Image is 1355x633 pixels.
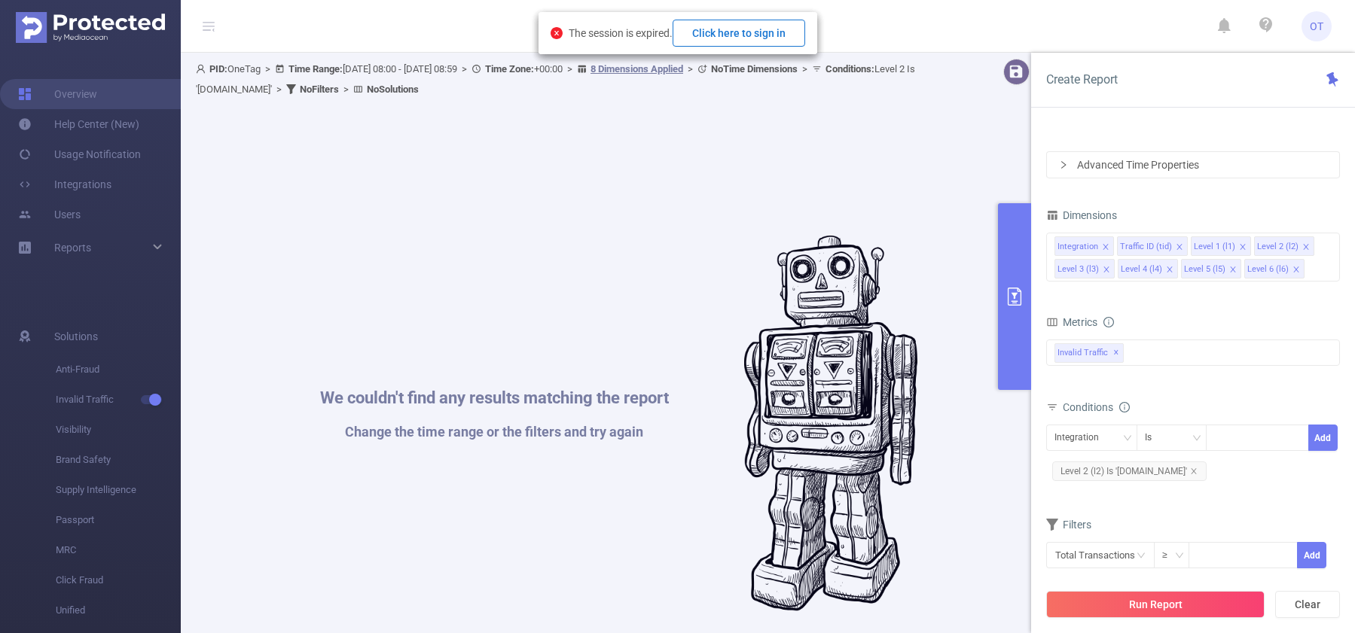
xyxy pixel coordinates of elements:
span: > [272,84,286,95]
div: Level 4 (l4) [1121,260,1162,279]
span: > [798,63,812,75]
i: icon: down [1175,551,1184,561]
li: Level 5 (l5) [1181,259,1241,278]
i: icon: right [1059,160,1068,169]
span: Metrics [1046,316,1097,328]
h1: We couldn't find any results matching the report [320,390,669,406]
i: icon: close [1229,266,1237,275]
i: icon: user [196,64,209,74]
span: Click Fraud [56,565,181,595]
div: Level 1 (l1) [1194,237,1235,257]
span: > [563,63,577,75]
div: ≥ [1162,543,1178,568]
span: Anti-Fraud [56,355,181,385]
span: Create Report [1046,72,1118,87]
li: Integration [1054,236,1114,256]
span: Invalid Traffic [56,385,181,415]
span: Visibility [56,415,181,445]
li: Traffic ID (tid) [1117,236,1188,256]
li: Level 1 (l1) [1191,236,1251,256]
div: Level 3 (l3) [1057,260,1099,279]
li: Level 6 (l6) [1244,259,1305,278]
span: Invalid Traffic [1054,343,1124,363]
div: Integration [1054,425,1109,450]
span: OT [1310,11,1323,41]
i: icon: close [1190,467,1198,475]
span: MRC [56,535,181,565]
div: Integration [1057,237,1098,257]
div: Level 2 (l2) [1257,237,1299,257]
b: No Filters [300,84,339,95]
span: Supply Intelligence [56,475,181,505]
div: Is [1145,425,1162,450]
i: icon: down [1123,434,1132,444]
span: Reports [54,242,91,254]
div: Traffic ID (tid) [1120,237,1172,257]
i: icon: close [1292,266,1300,275]
div: Level 6 (l6) [1247,260,1289,279]
span: Dimensions [1046,209,1117,221]
u: 8 Dimensions Applied [591,63,683,75]
span: The session is expired. [569,27,805,39]
a: Usage Notification [18,139,141,169]
li: Level 3 (l3) [1054,259,1115,278]
span: Passport [56,505,181,535]
img: Protected Media [16,12,165,43]
div: icon: rightAdvanced Time Properties [1047,152,1339,178]
button: Run Report [1046,591,1265,618]
span: Solutions [54,321,98,351]
span: Unified [56,595,181,625]
a: Integrations [18,169,111,199]
span: Level 2 (l2) Is '[DOMAIN_NAME]' [1052,461,1207,481]
h1: Change the time range or the filters and try again [320,425,669,439]
i: icon: close [1239,243,1247,252]
i: icon: close [1166,266,1173,275]
span: ✕ [1113,344,1119,362]
span: OneTag [DATE] 08:00 - [DATE] 08:59 +00:00 [196,63,915,95]
a: Overview [18,79,97,109]
b: No Time Dimensions [711,63,798,75]
b: Time Zone: [485,63,534,75]
button: Add [1308,425,1338,451]
button: Click here to sign in [673,20,805,47]
div: Level 5 (l5) [1184,260,1225,279]
b: Time Range: [288,63,343,75]
button: Add [1297,542,1326,568]
li: Level 2 (l2) [1254,236,1314,256]
span: > [261,63,275,75]
i: icon: close [1103,266,1110,275]
a: Help Center (New) [18,109,139,139]
i: icon: close [1176,243,1183,252]
span: Filters [1046,519,1091,531]
span: > [339,84,353,95]
span: > [457,63,472,75]
i: icon: info-circle [1103,317,1114,327]
img: # [744,236,918,612]
a: Users [18,199,81,230]
span: > [683,63,697,75]
i: icon: down [1192,434,1201,444]
i: icon: close [1302,243,1310,252]
span: Brand Safety [56,445,181,475]
i: icon: info-circle [1119,402,1130,412]
b: No Solutions [367,84,419,95]
span: Conditions [1063,401,1130,413]
b: Conditions : [826,63,874,75]
li: Level 4 (l4) [1118,259,1178,278]
a: Reports [54,233,91,263]
button: Clear [1275,591,1340,618]
i: icon: close-circle [551,27,563,39]
b: PID: [209,63,227,75]
i: icon: close [1102,243,1109,252]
